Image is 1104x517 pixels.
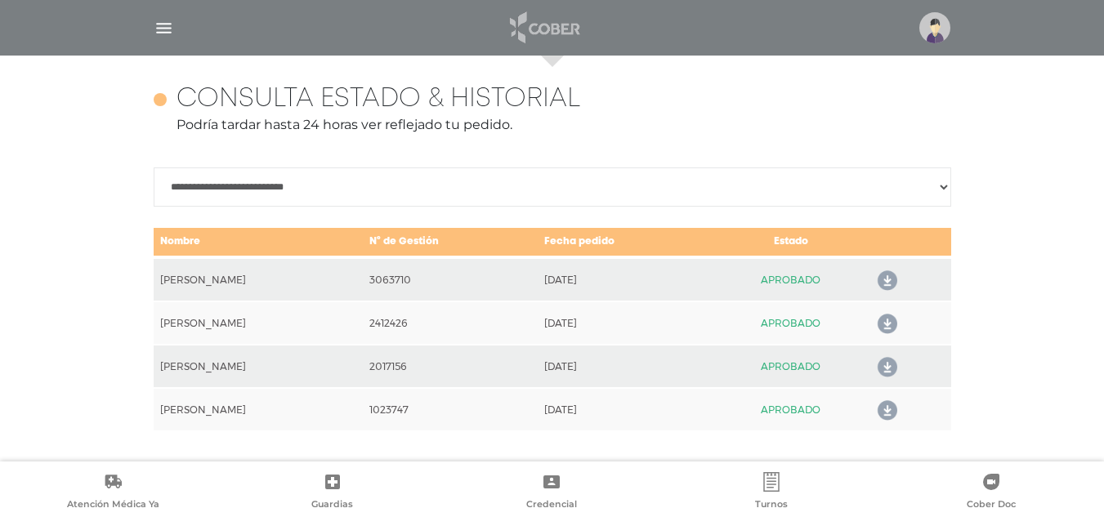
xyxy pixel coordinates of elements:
[154,257,363,301] td: [PERSON_NAME]
[538,388,714,431] td: [DATE]
[154,301,363,345] td: [PERSON_NAME]
[154,388,363,431] td: [PERSON_NAME]
[154,18,174,38] img: Cober_menu-lines-white.svg
[967,498,1016,513] span: Cober Doc
[538,345,714,388] td: [DATE]
[363,301,538,345] td: 2412426
[713,345,867,388] td: APROBADO
[713,301,867,345] td: APROBADO
[538,257,714,301] td: [DATE]
[881,472,1101,514] a: Cober Doc
[526,498,577,513] span: Credencial
[154,115,951,135] p: Podría tardar hasta 24 horas ver reflejado tu pedido.
[363,345,538,388] td: 2017156
[713,227,867,257] td: Estado
[154,345,363,388] td: [PERSON_NAME]
[3,472,223,514] a: Atención Médica Ya
[363,388,538,431] td: 1023747
[311,498,353,513] span: Guardias
[442,472,662,514] a: Credencial
[755,498,788,513] span: Turnos
[713,388,867,431] td: APROBADO
[662,472,882,514] a: Turnos
[538,227,714,257] td: Fecha pedido
[538,301,714,345] td: [DATE]
[919,12,950,43] img: profile-placeholder.svg
[223,472,443,514] a: Guardias
[363,227,538,257] td: N° de Gestión
[501,8,587,47] img: logo_cober_home-white.png
[713,257,867,301] td: APROBADO
[67,498,159,513] span: Atención Médica Ya
[363,257,538,301] td: 3063710
[154,227,363,257] td: Nombre
[177,84,580,115] h4: Consulta estado & historial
